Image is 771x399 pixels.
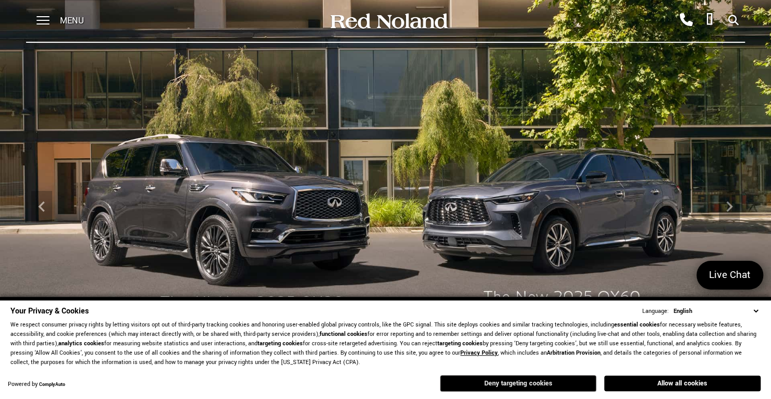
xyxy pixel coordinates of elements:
strong: functional cookies [320,330,368,338]
a: Live Chat [696,261,763,289]
button: Allow all cookies [604,376,761,391]
div: Next [719,191,740,222]
img: Red Noland Auto Group [328,12,448,30]
span: Live Chat [704,268,756,282]
a: ComplyAuto [39,381,65,388]
div: Language: [642,308,669,315]
strong: analytics cookies [58,340,104,347]
span: Your Privacy & Cookies [10,306,89,317]
div: Powered by [8,381,65,388]
strong: targeting cookies [437,340,483,347]
strong: essential cookies [614,321,660,329]
select: Language Select [671,306,761,316]
div: Previous [31,191,52,222]
a: Privacy Policy [460,349,498,357]
p: We respect consumer privacy rights by letting visitors opt out of third-party tracking cookies an... [10,320,761,367]
strong: Arbitration Provision [547,349,601,357]
button: Deny targeting cookies [440,375,596,392]
strong: targeting cookies [258,340,303,347]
